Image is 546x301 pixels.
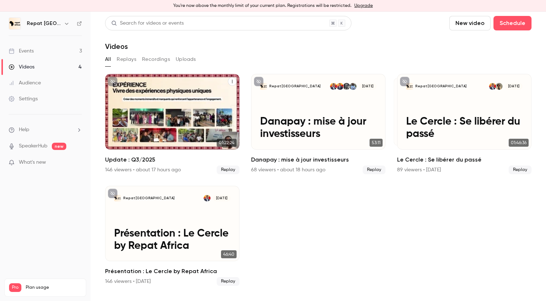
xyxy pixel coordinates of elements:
a: 01:22:24Update : Q3/2025146 viewers • about 17 hours agoReplay [105,74,239,174]
img: Repat Africa [9,18,21,29]
span: Replay [509,166,532,174]
span: [DATE] [213,195,230,202]
button: Recordings [142,54,170,65]
iframe: Noticeable Trigger [73,159,82,166]
li: Présentation : Le Cercle by Repat Africa [105,186,239,286]
div: Events [9,47,34,55]
button: unpublished [108,77,117,86]
div: 89 viewers • [DATE] [397,166,441,174]
span: Pro [9,283,21,292]
img: Le Cercle : Se libérer du passé [406,83,413,90]
ul: Videos [105,74,532,286]
h2: Le Cercle : Se libérer du passé [397,155,532,164]
div: 146 viewers • about 17 hours ago [105,166,181,174]
img: Oumou Diarisso [496,83,503,90]
p: Repat [GEOGRAPHIC_DATA] [269,84,321,89]
div: Audience [9,79,41,87]
button: Uploads [176,54,196,65]
div: Videos [9,63,34,71]
img: Kara Diaby [204,195,211,202]
img: Présentation : Le Cercle by Repat Africa [114,195,121,202]
img: Mounir Telkass [337,83,343,90]
div: 146 viewers • [DATE] [105,278,151,285]
a: Présentation : Le Cercle by Repat AfricaRepat [GEOGRAPHIC_DATA]Kara Diaby[DATE]Présentation : Le ... [105,186,239,286]
p: Le Cercle : Se libérer du passé [406,116,522,140]
h2: Update : Q3/2025 [105,155,239,164]
section: Videos [105,16,532,297]
img: Danapay : mise à jour investisseurs [260,83,267,90]
span: 01:22:24 [217,139,237,147]
button: Schedule [493,16,532,30]
h2: Danapay : mise à jour investisseurs [251,155,385,164]
p: Danapay : mise à jour investisseurs [260,116,376,140]
button: unpublished [400,77,409,86]
span: Replay [363,166,385,174]
img: Demba Dembele [350,83,357,90]
div: 68 viewers • about 18 hours ago [251,166,325,174]
span: Replay [217,166,239,174]
span: Help [19,126,29,134]
p: Repat [GEOGRAPHIC_DATA] [123,196,175,201]
h6: Repat [GEOGRAPHIC_DATA] [27,20,61,27]
p: Présentation : Le Cercle by Repat Africa [114,228,230,252]
span: What's new [19,159,46,166]
span: 53:11 [370,139,383,147]
button: unpublished [254,77,263,86]
span: 01:46:36 [509,139,529,147]
h2: Présentation : Le Cercle by Repat Africa [105,267,239,276]
img: Kara Diaby [489,83,496,90]
span: Plan usage [26,285,82,290]
li: Update : Q3/2025 [105,74,239,174]
li: Danapay : mise à jour investisseurs [251,74,385,174]
span: new [52,143,66,150]
a: Le Cercle : Se libérer du passéRepat [GEOGRAPHIC_DATA]Oumou DiarissoKara Diaby[DATE]Le Cercle : S... [397,74,532,174]
span: [DATE] [359,83,376,90]
span: 46:40 [221,250,237,258]
a: Danapay : mise à jour investisseursRepat [GEOGRAPHIC_DATA]Demba DembeleMoussa DembeleMounir Telka... [251,74,385,174]
a: SpeakerHub [19,142,47,150]
span: [DATE] [505,83,522,90]
button: Replays [117,54,136,65]
span: Replay [217,277,239,286]
button: unpublished [108,189,117,198]
img: Moussa Dembele [343,83,350,90]
img: Kara Diaby [330,83,337,90]
h1: Videos [105,42,128,51]
a: Upgrade [354,3,373,9]
button: All [105,54,111,65]
button: New video [449,16,491,30]
div: Search for videos or events [111,20,184,27]
p: Repat [GEOGRAPHIC_DATA] [415,84,467,89]
li: Le Cercle : Se libérer du passé [397,74,532,174]
div: Settings [9,95,38,103]
li: help-dropdown-opener [9,126,82,134]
